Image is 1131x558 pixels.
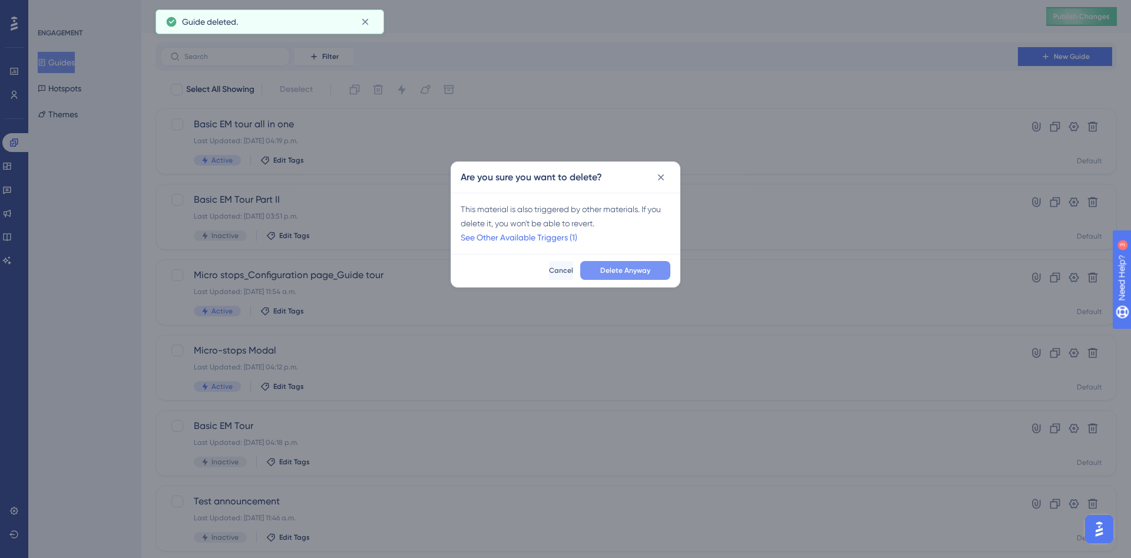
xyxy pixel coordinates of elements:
span: Cancel [549,266,573,275]
span: Delete Anyway [600,266,650,275]
div: This material is also triggered by other materials. If you delete it, you won't be able to revert. [461,202,670,245]
iframe: UserGuiding AI Assistant Launcher [1082,511,1117,547]
span: Guide deleted. [182,15,238,29]
span: Need Help? [28,3,74,17]
a: See Other Available Triggers (1) [461,233,577,242]
h2: Are you sure you want to delete? [461,170,602,184]
div: 3 [82,6,85,15]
